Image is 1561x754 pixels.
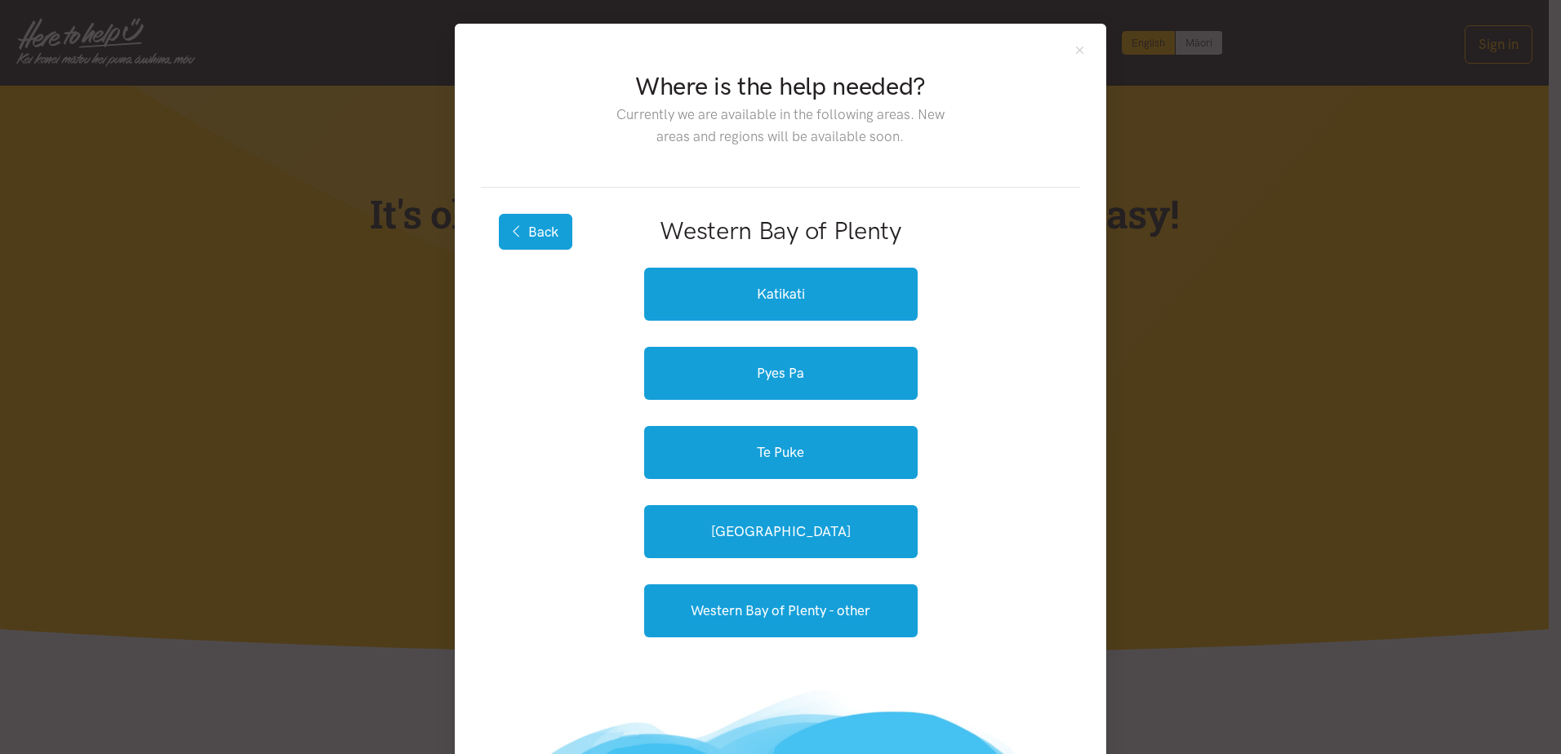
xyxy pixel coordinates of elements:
[644,505,918,558] a: [GEOGRAPHIC_DATA]
[644,584,918,637] a: Western Bay of Plenty - other
[507,214,1054,248] h2: Western Bay of Plenty
[1073,43,1087,57] button: Close
[499,214,572,250] button: Back
[644,268,918,321] a: Katikati
[644,426,918,479] a: Te Puke
[644,347,918,400] a: Pyes Pa
[603,69,957,104] h2: Where is the help needed?
[603,104,957,148] p: Currently we are available in the following areas. New areas and regions will be available soon.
